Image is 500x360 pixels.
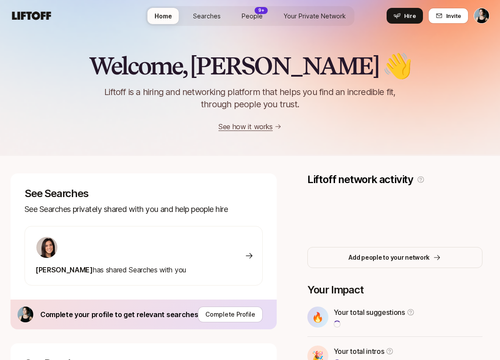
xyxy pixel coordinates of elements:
p: Liftoff is a hiring and networking platform that helps you find an incredible fit, through people... [93,86,407,110]
h2: Welcome, [PERSON_NAME] 👋 [89,53,412,79]
span: [PERSON_NAME] [35,265,93,274]
img: 539a6eb7_bc0e_4fa2_8ad9_ee091919e8d1.jpg [18,307,33,322]
a: People9+ [235,8,270,24]
img: 71d7b91d_d7cb_43b4_a7ea_a9b2f2cc6e03.jpg [36,237,57,258]
span: Searches [193,11,221,21]
span: Your Private Network [284,11,346,21]
p: 9+ [258,7,264,14]
button: Invite [428,8,468,24]
span: Home [155,11,172,21]
a: Home [148,8,179,24]
span: has shared Searches with you [35,265,186,274]
p: Complete Profile [205,309,255,320]
p: Complete your profile to get relevant searches [40,309,198,320]
span: People [242,11,263,21]
button: Cassandra Marketos [474,8,489,24]
button: Add people to your network [307,247,482,268]
a: Your Private Network [277,8,353,24]
a: See how it works [218,122,273,131]
p: Your total suggestions [334,307,405,318]
span: Hire [404,11,416,20]
p: Liftoff network activity [307,173,413,186]
p: See Searches privately shared with you and help people hire [25,203,263,215]
img: Cassandra Marketos [474,8,489,23]
p: Your total intros [334,346,384,357]
p: See Searches [25,187,263,200]
p: Add people to your network [349,252,430,263]
button: Hire [387,8,423,24]
div: 🔥 [307,307,328,328]
p: Your Impact [307,284,482,296]
button: Complete Profile [198,307,263,322]
span: Invite [446,11,461,20]
a: Searches [186,8,228,24]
